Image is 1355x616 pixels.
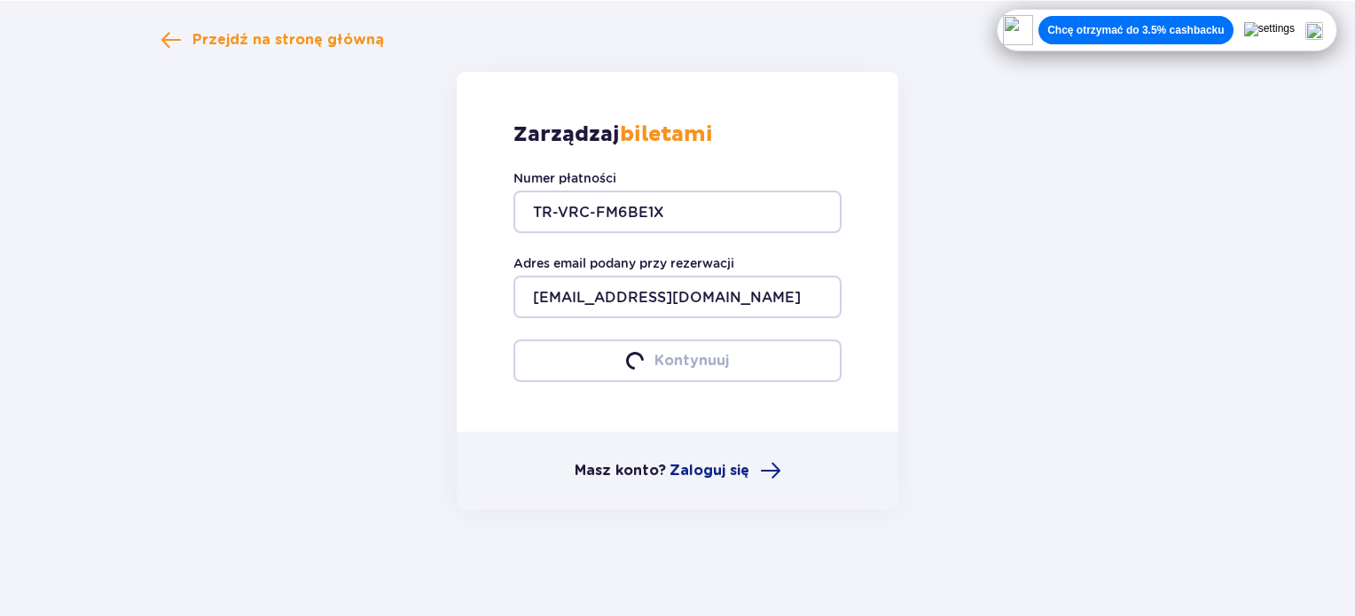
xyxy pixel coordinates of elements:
p: Zarządzaj [513,121,713,148]
strong: biletami [620,121,713,148]
span: Zaloguj się [670,461,749,480]
label: Adres email podany przy rezerwacji [513,254,734,272]
a: Przejdź na stronę główną [161,29,384,51]
span: Przejdź na stronę główną [192,30,384,50]
a: Zaloguj się [670,460,781,481]
p: Kontynuuj [654,351,729,370]
label: Numer płatności [513,169,616,187]
button: loaderKontynuuj [513,339,842,382]
img: loader [623,348,647,373]
p: Masz konto? [575,461,666,480]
